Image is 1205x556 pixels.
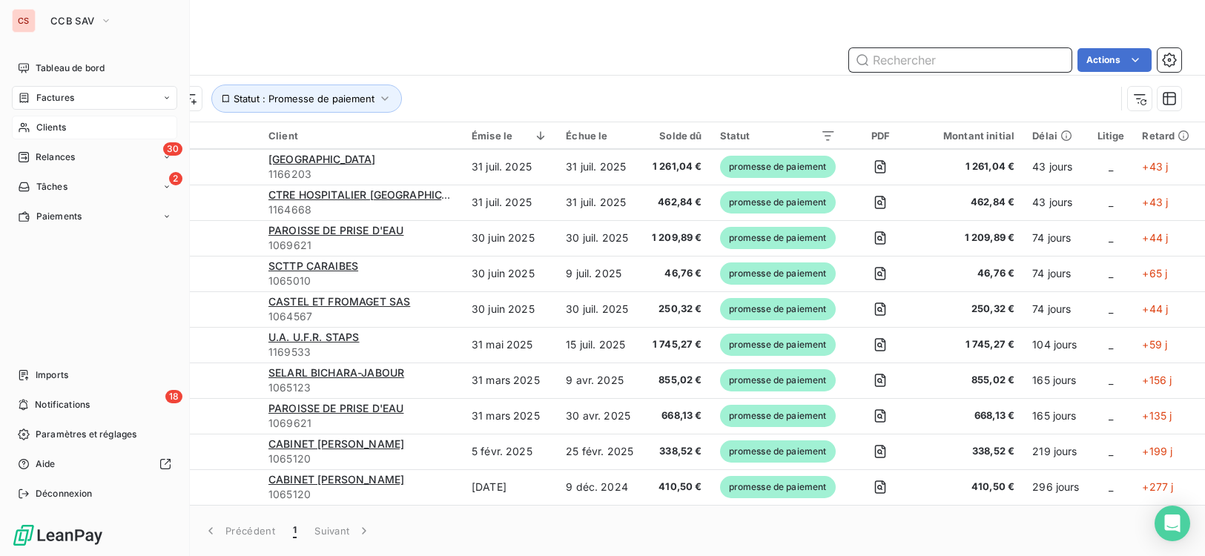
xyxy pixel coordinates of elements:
span: +135 j [1142,409,1172,422]
td: 31 mars 2025 [463,363,557,398]
span: +199 j [1142,445,1172,457]
div: Montant initial [925,130,1014,142]
span: PAROISSE DE PRISE D'EAU [268,402,403,414]
span: 855,02 € [925,373,1014,388]
span: 1 745,27 € [652,337,702,352]
span: promesse de paiement [720,298,836,320]
span: 46,76 € [925,266,1014,281]
span: 2 [169,172,182,185]
span: 1065120 [268,487,454,502]
td: 9 avr. 2025 [557,363,643,398]
span: 1 745,27 € [925,337,1014,352]
span: Imports [36,368,68,382]
span: 30 [163,142,182,156]
span: +43 j [1142,196,1168,208]
span: +65 j [1142,267,1167,279]
a: Aide [12,452,177,476]
span: CABINET [PERSON_NAME] [268,437,404,450]
span: promesse de paiement [720,191,836,214]
td: 30 avr. 2025 [557,398,643,434]
span: 668,13 € [652,408,702,423]
span: 1065010 [268,274,454,288]
div: Solde dû [652,130,702,142]
span: Tableau de bord [36,62,105,75]
td: 296 jours [1023,469,1088,505]
div: Open Intercom Messenger [1155,506,1190,541]
span: U.A. U.F.R. STAPS [268,331,360,343]
span: _ [1109,445,1113,457]
span: promesse de paiement [720,227,836,249]
span: _ [1109,196,1113,208]
span: _ [1109,338,1113,351]
span: 1 261,04 € [652,159,702,174]
span: CABINET [PERSON_NAME] [268,473,404,486]
span: promesse de paiement [720,334,836,356]
td: 31 juil. 2025 [557,149,643,185]
span: SCTTP CARAIBES [268,259,358,272]
span: 1064567 [268,309,454,324]
span: 1 209,89 € [925,231,1014,245]
span: 1 261,04 € [925,159,1014,174]
td: 165 jours [1023,363,1088,398]
div: Émise le [472,130,548,142]
span: SELARL BICHARA-JABOUR [268,366,404,379]
span: _ [1109,374,1113,386]
span: promesse de paiement [720,156,836,178]
span: 410,50 € [652,480,702,494]
span: 46,76 € [652,266,702,281]
span: CASTEL ET FROMAGET SAS [268,295,410,308]
span: Paramètres et réglages [36,428,136,441]
span: 250,32 € [652,302,702,317]
td: 43 jours [1023,149,1088,185]
span: 1166203 [268,167,454,182]
td: 74 jours [1023,291,1088,327]
span: promesse de paiement [720,262,836,285]
span: _ [1109,302,1113,315]
span: CCB SAV [50,15,94,27]
span: Notifications [35,398,90,411]
img: Logo LeanPay [12,523,104,547]
td: 31 mai 2025 [463,327,557,363]
div: CS [12,9,36,33]
span: 410,50 € [925,480,1014,494]
span: _ [1109,231,1113,244]
span: Statut : Promesse de paiement [234,93,374,105]
span: promesse de paiement [720,405,836,427]
button: Statut : Promesse de paiement [211,85,402,113]
td: 25 févr. 2025 [557,434,643,469]
span: _ [1109,480,1113,493]
td: 9 déc. 2024 [557,469,643,505]
span: 462,84 € [925,195,1014,210]
span: _ [1109,160,1113,173]
div: Délai [1032,130,1079,142]
span: _ [1109,267,1113,279]
span: 668,13 € [925,408,1014,423]
span: +44 j [1142,231,1168,244]
td: 5 févr. 2025 [463,434,557,469]
span: promesse de paiement [720,440,836,463]
span: Relances [36,150,75,164]
span: 338,52 € [652,444,702,459]
td: 30 juin 2025 [463,256,557,291]
div: Litige [1097,130,1125,142]
span: 1 209,89 € [652,231,702,245]
div: Statut [720,130,836,142]
div: Retard [1142,130,1189,142]
input: Rechercher [849,48,1072,72]
td: 15 juil. 2025 [557,327,643,363]
td: 31 juil. 2025 [463,185,557,220]
span: Clients [36,121,66,134]
span: 1 [293,523,297,538]
span: 1069621 [268,416,454,431]
button: Suivant [306,515,380,546]
td: 219 jours [1023,434,1088,469]
td: [DATE] [463,469,557,505]
span: promesse de paiement [720,476,836,498]
td: 31 juil. 2025 [463,149,557,185]
span: Tâches [36,180,67,193]
td: 30 juin 2025 [463,220,557,256]
span: _ [1109,409,1113,422]
td: 30 juin 2025 [463,291,557,327]
span: Paiements [36,210,82,223]
span: promesse de paiement [720,369,836,391]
